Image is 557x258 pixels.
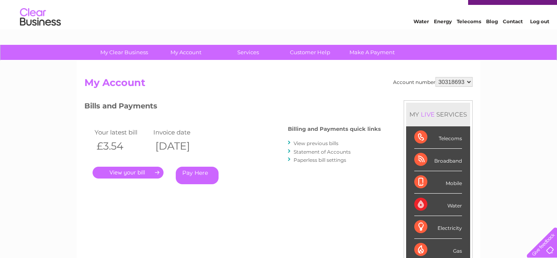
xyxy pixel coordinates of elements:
[414,126,462,149] div: Telecoms
[393,77,473,87] div: Account number
[414,171,462,194] div: Mobile
[20,21,61,46] img: logo.png
[414,194,462,216] div: Water
[419,110,436,118] div: LIVE
[93,138,151,154] th: £3.54
[151,127,210,138] td: Invoice date
[176,167,219,184] a: Pay Here
[414,149,462,171] div: Broadband
[288,126,381,132] h4: Billing and Payments quick links
[486,35,498,41] a: Blog
[84,77,473,93] h2: My Account
[530,35,549,41] a: Log out
[294,149,351,155] a: Statement of Accounts
[93,127,151,138] td: Your latest bill
[406,103,470,126] div: MY SERVICES
[294,157,346,163] a: Paperless bill settings
[294,140,338,146] a: View previous bills
[276,45,344,60] a: Customer Help
[338,45,406,60] a: Make A Payment
[457,35,481,41] a: Telecoms
[86,4,472,40] div: Clear Business is a trading name of Verastar Limited (registered in [GEOGRAPHIC_DATA] No. 3667643...
[214,45,282,60] a: Services
[153,45,220,60] a: My Account
[434,35,452,41] a: Energy
[503,35,523,41] a: Contact
[414,216,462,238] div: Electricity
[403,4,460,14] a: 0333 014 3131
[413,35,429,41] a: Water
[91,45,158,60] a: My Clear Business
[151,138,210,154] th: [DATE]
[84,100,381,115] h3: Bills and Payments
[93,167,164,179] a: .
